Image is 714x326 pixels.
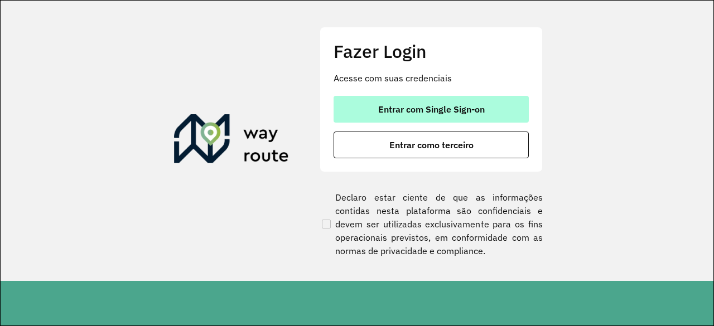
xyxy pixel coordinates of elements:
button: button [334,132,529,158]
span: Entrar com Single Sign-on [378,105,485,114]
label: Declaro estar ciente de que as informações contidas nesta plataforma são confidenciais e devem se... [320,191,543,257]
button: button [334,96,529,123]
h2: Fazer Login [334,41,529,62]
img: Roteirizador AmbevTech [174,114,289,168]
span: Entrar como terceiro [389,140,474,149]
p: Acesse com suas credenciais [334,71,529,85]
